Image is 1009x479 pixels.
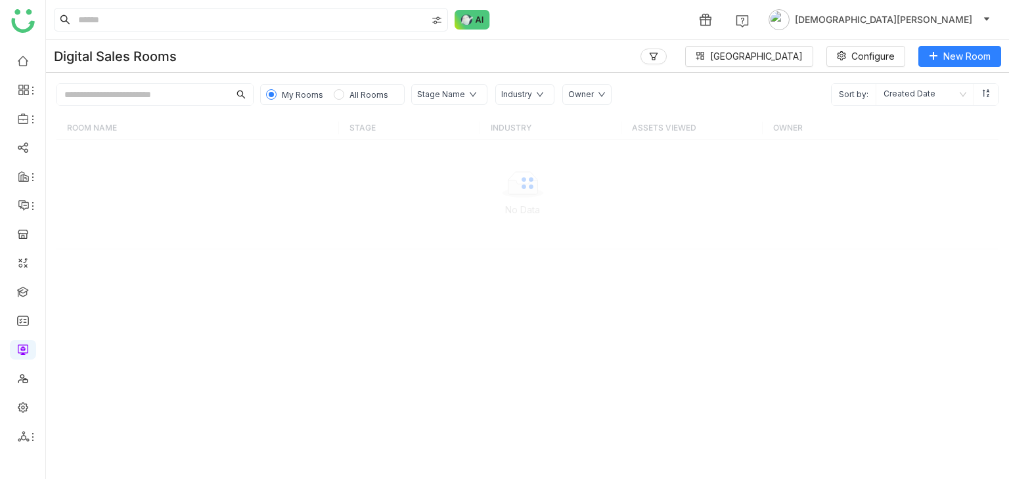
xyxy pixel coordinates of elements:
img: ask-buddy-normal.svg [455,10,490,30]
span: New Room [943,49,991,64]
img: search-type.svg [432,15,442,26]
div: Industry [501,89,532,101]
span: My Rooms [282,90,323,100]
span: [DEMOGRAPHIC_DATA][PERSON_NAME] [795,12,972,27]
button: Configure [826,46,905,67]
div: Digital Sales Rooms [54,49,177,64]
button: [DEMOGRAPHIC_DATA][PERSON_NAME] [766,9,993,30]
img: help.svg [736,14,749,28]
nz-select-item: Created Date [884,84,966,105]
span: All Rooms [349,90,388,100]
span: Sort by: [832,84,876,105]
span: Configure [851,49,895,64]
button: [GEOGRAPHIC_DATA] [685,46,813,67]
div: Owner [568,89,594,101]
img: logo [11,9,35,33]
img: avatar [769,9,790,30]
button: New Room [918,46,1001,67]
span: [GEOGRAPHIC_DATA] [710,49,803,64]
div: Stage Name [417,89,465,101]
